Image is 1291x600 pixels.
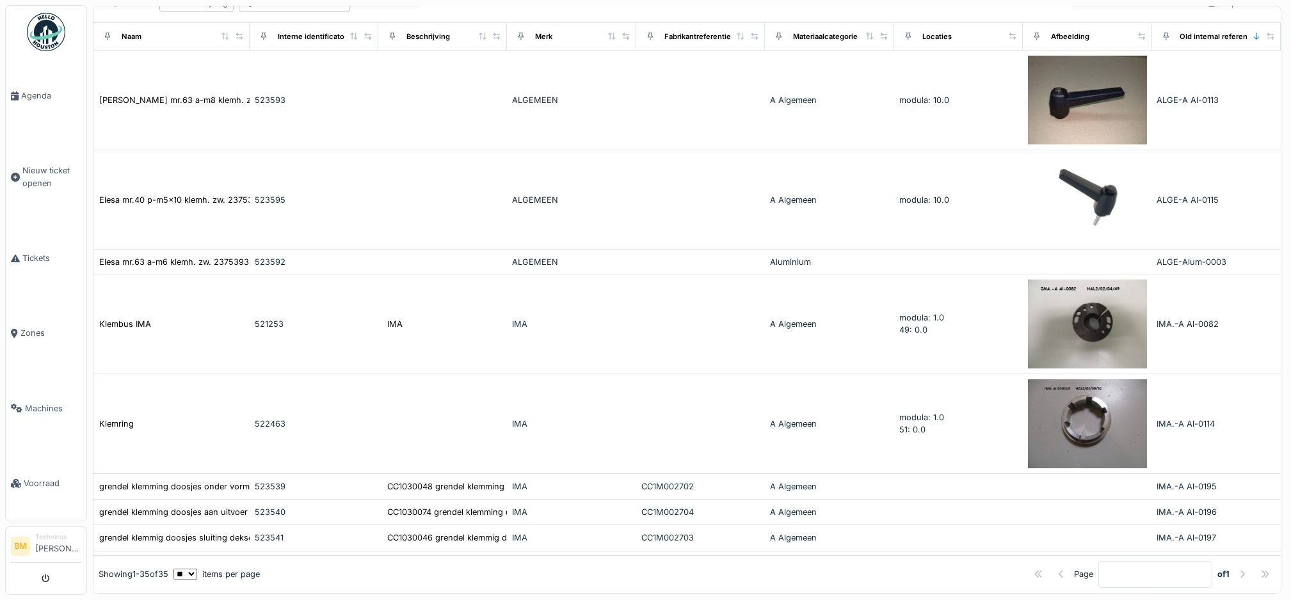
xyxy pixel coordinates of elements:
div: 523592 [255,256,373,268]
div: CC1030048 grendel klemming doosjes onder vormi... [387,480,595,493]
span: modula: 1.0 [899,313,944,322]
span: Nieuw ticket openen [22,164,81,189]
div: Old internal reference [1180,31,1257,42]
div: IMA.-A Al-0114 [1157,418,1276,430]
span: 49: 0.0 [899,325,927,335]
div: Showing 1 - 35 of 35 [99,569,168,581]
img: Klembus IMA [1028,280,1146,368]
span: 51: 0.0 [899,425,926,434]
div: 523539 [255,480,373,493]
div: A Algemeen [770,532,888,544]
div: Merk [535,31,552,42]
span: Tickets [22,252,81,264]
div: Interne identificator [278,31,347,42]
div: Locaties [922,31,952,42]
div: ALGEMEEN [512,94,630,106]
a: Agenda [6,58,86,133]
a: Machines [6,371,86,446]
a: Tickets [6,221,86,296]
div: IMA [512,480,630,493]
span: Machines [25,402,81,414]
div: CC1M002702 [641,480,760,493]
div: 523595 [255,194,373,206]
div: items per page [173,569,260,581]
div: Aluminium [770,256,888,268]
div: IMA [512,506,630,518]
div: CC1030046 grendel klemmig doosjes sluiting de... [387,532,583,544]
img: Elesa mr.40 p-m5x10 klemh. zw. 23753923 [1028,155,1146,244]
div: Beschrijving [406,31,450,42]
div: 523593 [255,94,373,106]
div: grendel klemming doosjes aan uitvoer c-900 [99,506,274,518]
div: A Algemeen [770,418,888,430]
span: Agenda [21,90,81,102]
div: A Algemeen [770,94,888,106]
div: CC1M002703 [641,532,760,544]
span: Voorraad [24,477,81,489]
div: IMA.-A Al-0195 [1157,480,1276,493]
div: Klembus IMA [99,318,151,330]
div: IMA.-A Al-0197 [1157,532,1276,544]
div: A Algemeen [770,318,888,330]
span: Zones [20,327,81,339]
div: ALGE-A Al-0113 [1157,94,1276,106]
img: Elesa mr.63 a-m8 klemh. zw.23753935 [1028,56,1146,145]
div: Elesa mr.63 a-m6 klemh. zw. 23753934 [99,256,254,268]
div: A Algemeen [770,194,888,206]
li: [PERSON_NAME] [35,532,81,560]
div: IMA.-A Al-0196 [1157,506,1276,518]
div: Afbeelding [1051,31,1089,42]
img: Badge_color-CXgf-gQk.svg [27,13,65,51]
div: [PERSON_NAME] mr.63 a-m8 klemh. zw.23753935 [99,94,300,106]
div: A Algemeen [770,506,888,518]
div: IMA [387,318,403,330]
div: Technicus [35,532,81,542]
span: modula: 1.0 [899,413,944,422]
div: ALGE-A Al-0115 [1157,194,1276,206]
div: Page [1074,569,1093,581]
span: modula: 10.0 [899,195,949,205]
div: 523541 [255,532,373,544]
a: Voorraad [6,446,86,521]
div: CC1M002704 [641,506,760,518]
div: Naam [122,31,141,42]
div: ALGE-Alum-0003 [1157,256,1276,268]
div: IMA [512,318,630,330]
div: 522463 [255,418,373,430]
div: A Algemeen [770,480,888,493]
a: Zones [6,296,86,370]
div: ALGEMEEN [512,256,630,268]
div: grendel klemmig doosjes sluiting deksel [99,532,255,544]
span: modula: 10.0 [899,95,949,105]
div: Materiaalcategorie [793,31,858,42]
div: IMA [512,418,630,430]
div: Klemring [99,418,134,430]
div: ALGEMEEN [512,194,630,206]
div: Elesa mr.40 p-m5x10 klemh. zw. 23753923 [99,194,268,206]
div: IMA.-A Al-0082 [1157,318,1276,330]
div: CC1030074 grendel klemming doosjes aan uitvoer... [387,506,589,518]
img: Klemring [1028,379,1146,468]
li: BM [11,537,30,556]
div: Fabrikantreferentie [664,31,731,42]
div: IMA [512,532,630,544]
a: BM Technicus[PERSON_NAME] [11,532,81,563]
div: 523540 [255,506,373,518]
div: 521253 [255,318,373,330]
a: Nieuw ticket openen [6,133,86,221]
strong: of 1 [1217,569,1230,581]
div: grendel klemming doosjes onder vorming c-900 [99,480,288,493]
